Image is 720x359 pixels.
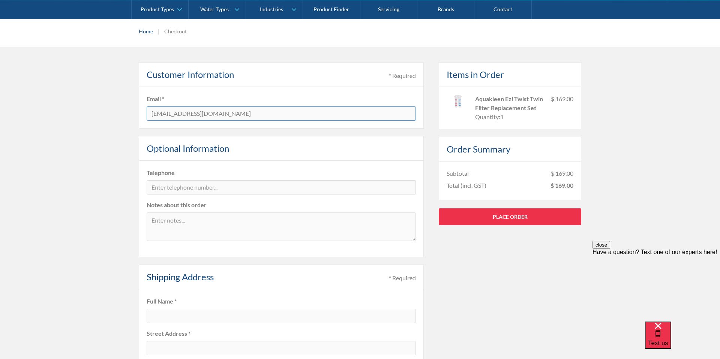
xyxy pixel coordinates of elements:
[447,169,469,178] div: Subtotal
[550,181,573,190] div: $ 169.00
[645,322,720,359] iframe: podium webchat widget bubble
[447,68,504,81] h4: Items in Order
[500,112,504,121] div: 1
[260,6,283,12] div: Industries
[147,329,416,338] label: Street Address *
[139,27,153,35] a: Home
[147,68,234,81] h4: Customer Information
[147,94,416,103] label: Email *
[147,200,416,209] label: Notes about this order
[592,241,720,331] iframe: podium webchat widget prompt
[551,169,573,178] div: $ 169.00
[475,112,500,121] div: Quantity:
[439,208,581,225] a: Place Order
[164,27,187,35] div: Checkout
[389,71,416,80] div: * Required
[389,274,416,283] div: * Required
[447,181,486,190] div: Total (incl. GST)
[147,297,416,306] label: Full Name *
[475,94,545,112] div: Aquakleen Ezi Twist Twin Filter Replacement Set
[147,180,416,194] input: Enter telephone number...
[157,27,160,36] div: |
[147,142,229,155] h4: Optional Information
[200,6,229,12] div: Water Types
[447,142,510,156] h4: Order Summary
[147,270,214,284] h4: Shipping Address
[551,94,573,121] div: $ 169.00
[141,6,174,12] div: Product Types
[147,168,416,177] label: Telephone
